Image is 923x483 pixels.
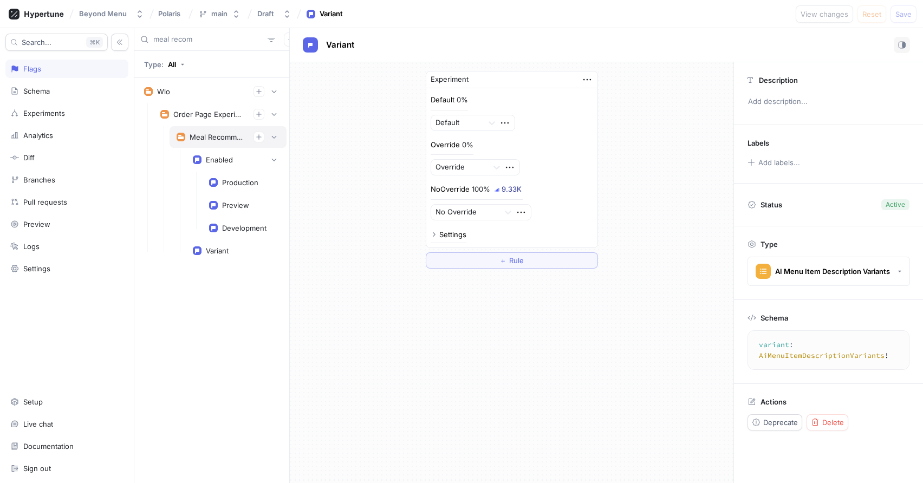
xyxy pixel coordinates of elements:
[431,95,454,106] p: Default
[190,133,245,141] div: Meal Recommendations
[431,184,470,195] p: NoOverride
[801,11,848,17] span: View changes
[173,110,245,119] div: Order Page Experiments
[23,153,35,162] div: Diff
[23,175,55,184] div: Branches
[153,34,263,45] input: Search...
[257,9,274,18] div: Draft
[747,414,802,430] button: Deprecate
[23,442,74,451] div: Documentation
[326,41,354,49] span: Variant
[5,34,108,51] button: Search...K
[23,242,40,251] div: Logs
[23,109,65,118] div: Experiments
[743,93,914,111] p: Add description...
[79,9,127,18] div: Beyond Menu
[23,397,43,406] div: Setup
[144,60,164,69] p: Type:
[211,9,227,18] div: main
[747,257,910,286] button: AI Menu Item Description Variants
[22,39,51,45] span: Search...
[796,5,853,23] button: View changes
[439,231,466,238] div: Settings
[168,60,176,69] div: All
[807,414,848,430] button: Delete
[253,5,296,23] button: Draft
[862,11,881,17] span: Reset
[140,55,188,74] button: Type: All
[857,5,886,23] button: Reset
[23,264,50,273] div: Settings
[23,198,67,206] div: Pull requests
[763,419,798,426] span: Deprecate
[222,224,266,232] div: Development
[206,155,233,164] div: Enabled
[320,9,343,19] div: Variant
[499,257,506,264] span: ＋
[509,257,524,264] span: Rule
[890,5,916,23] button: Save
[23,464,51,473] div: Sign out
[759,76,798,84] p: Description
[23,64,41,73] div: Flags
[157,87,170,96] div: Wlo
[431,140,460,151] p: Override
[760,240,778,249] p: Type
[86,37,103,48] div: K
[222,178,258,187] div: Production
[222,201,249,210] div: Preview
[457,96,468,103] div: 0%
[472,186,490,193] div: 100%
[462,141,473,148] div: 0%
[744,155,803,169] button: Add labels...
[23,220,50,229] div: Preview
[5,437,128,455] a: Documentation
[886,200,905,210] div: Active
[747,139,769,147] p: Labels
[760,397,786,406] p: Actions
[23,420,53,428] div: Live chat
[23,87,50,95] div: Schema
[431,74,469,85] div: Experiment
[502,186,522,193] div: 9.33K
[206,246,229,255] div: Variant
[822,419,844,426] span: Delete
[194,5,245,23] button: main
[158,10,180,17] span: Polaris
[895,11,912,17] span: Save
[75,5,148,23] button: Beyond Menu
[775,267,890,276] div: AI Menu Item Description Variants
[23,131,53,140] div: Analytics
[760,314,788,322] p: Schema
[426,252,598,269] button: ＋Rule
[760,197,782,212] p: Status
